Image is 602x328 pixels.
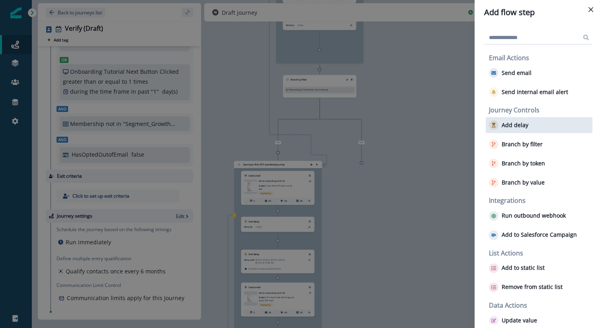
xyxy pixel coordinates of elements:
button: Close [584,3,597,16]
button: Add delay [489,120,528,130]
button: Branch by token [489,159,545,168]
button: Send email [489,68,532,78]
p: Send internal email alert [502,89,568,96]
p: Remove from static list [502,284,563,291]
p: Send email [502,70,532,77]
p: Update value [502,317,537,324]
h2: Integrations [489,197,592,204]
p: Branch by filter [502,141,543,148]
h2: Data Actions [489,302,592,309]
button: Branch by value [489,178,545,187]
button: Add to Salesforce Campaign [489,230,577,240]
button: Send internal email alert [489,87,568,97]
p: Add delay [502,122,528,129]
button: Branch by filter [489,139,543,149]
button: Run outbound webhook [489,211,566,221]
h2: Email Actions [489,54,592,62]
button: Add to static list [489,263,545,273]
h2: Journey Controls [489,106,592,114]
p: Add to Salesforce Campaign [502,232,577,238]
p: Run outbound webhook [502,212,566,219]
p: Branch by token [502,160,545,167]
p: Branch by value [502,179,545,186]
button: Remove from static list [489,283,563,292]
button: Update value [489,316,537,325]
div: Add flow step [484,6,592,18]
p: Add to static list [502,265,545,271]
h2: List Actions [489,249,592,257]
